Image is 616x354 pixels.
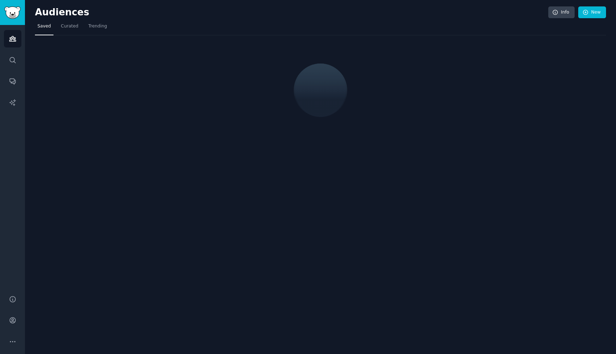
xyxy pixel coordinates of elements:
[4,6,21,19] img: GummySearch logo
[58,21,81,35] a: Curated
[578,6,606,19] a: New
[35,21,53,35] a: Saved
[35,7,548,18] h2: Audiences
[548,6,575,19] a: Info
[61,23,78,30] span: Curated
[88,23,107,30] span: Trending
[86,21,109,35] a: Trending
[37,23,51,30] span: Saved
